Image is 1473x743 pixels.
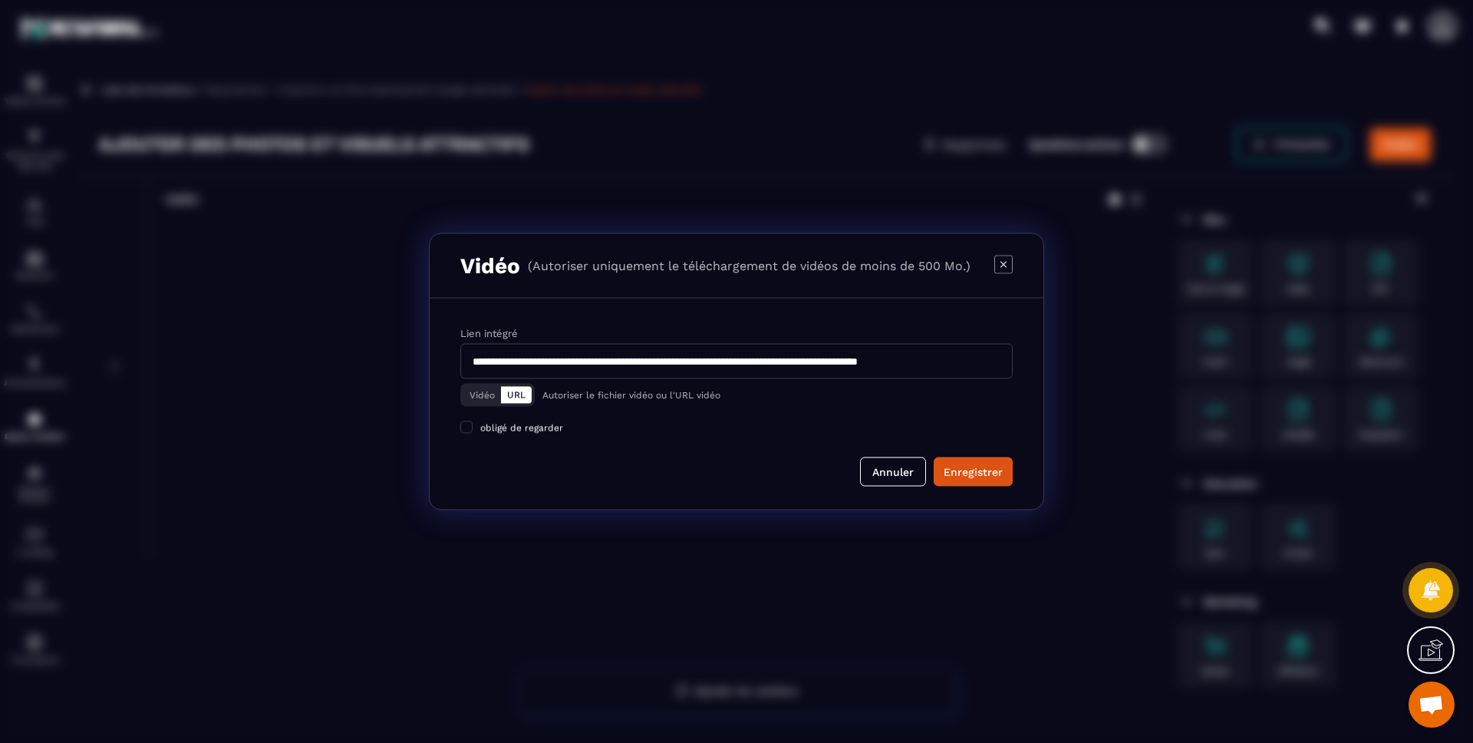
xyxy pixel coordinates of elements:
[860,457,926,487] button: Annuler
[542,390,720,401] p: Autoriser le fichier vidéo ou l'URL vidéo
[1409,682,1455,728] div: Ouvrir le chat
[528,259,970,273] p: (Autoriser uniquement le téléchargement de vidéos de moins de 500 Mo.)
[460,328,518,339] label: Lien intégré
[463,387,501,404] button: Vidéo
[460,253,520,279] h3: Vidéo
[944,464,1003,480] div: Enregistrer
[934,457,1013,487] button: Enregistrer
[501,387,532,404] button: URL
[480,423,563,434] span: obligé de regarder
